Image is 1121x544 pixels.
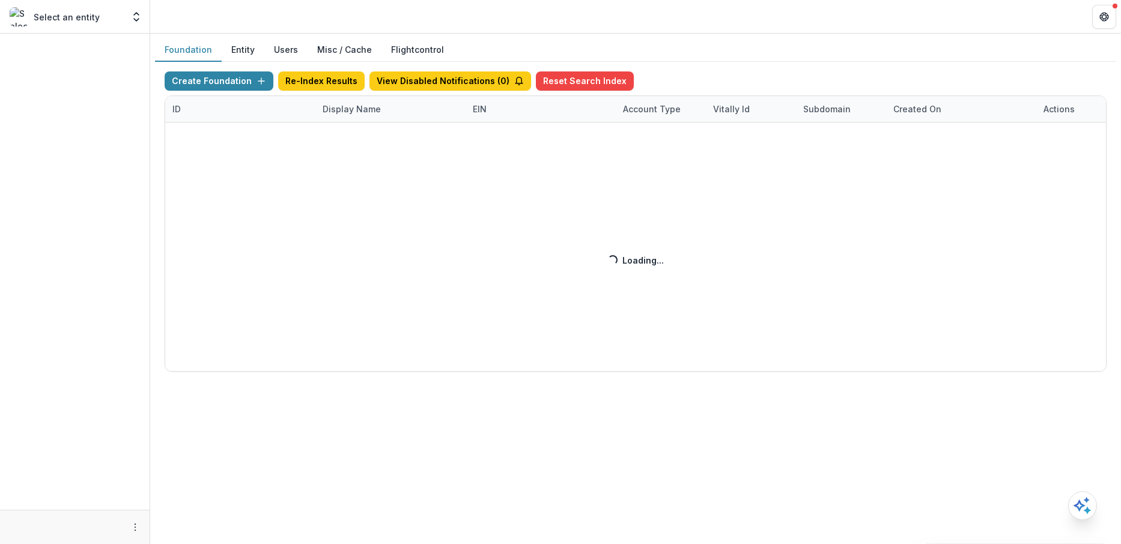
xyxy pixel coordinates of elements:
[264,38,308,62] button: Users
[1068,491,1097,520] button: Open AI Assistant
[34,11,100,23] p: Select an entity
[10,7,29,26] img: Select an entity
[155,38,222,62] button: Foundation
[222,38,264,62] button: Entity
[128,5,145,29] button: Open entity switcher
[128,520,142,534] button: More
[391,43,444,56] a: Flightcontrol
[308,38,381,62] button: Misc / Cache
[1092,5,1116,29] button: Get Help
